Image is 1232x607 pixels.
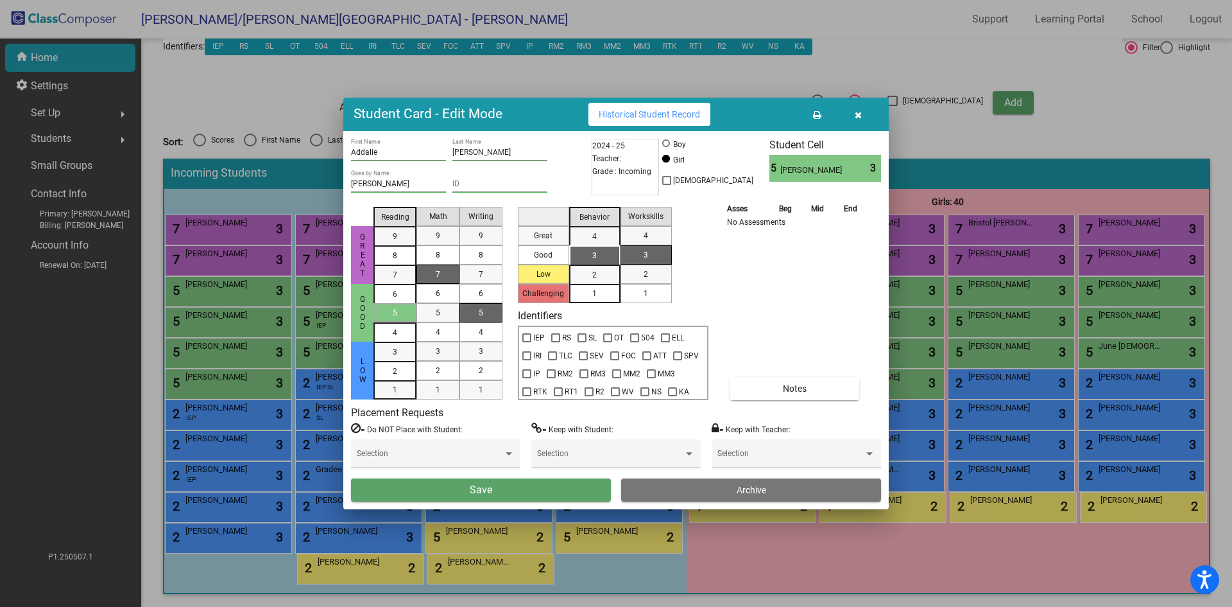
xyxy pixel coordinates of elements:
span: 6 [393,288,397,300]
span: 5 [769,161,780,176]
span: 2 [393,365,397,377]
span: WV [622,384,634,400]
label: Identifiers [518,310,562,322]
span: 1 [393,384,397,396]
span: 1 [592,288,597,299]
span: 2 [436,365,440,376]
span: 3 [870,161,881,176]
span: SPV [684,348,699,364]
th: Mid [801,202,834,216]
div: Girl [672,154,685,166]
span: 5 [479,307,483,319]
button: Historical Student Record [588,103,710,126]
th: Beg [769,202,801,216]
span: 2 [644,268,648,280]
span: RT1 [565,384,578,400]
span: 8 [393,250,397,261]
td: No Assessments [724,216,867,229]
h3: Student Cell [769,139,881,151]
span: Reading [381,211,409,223]
span: 2 [592,269,597,281]
span: IRI [533,348,542,364]
span: MM3 [658,366,675,382]
span: ATT [653,348,667,364]
span: Writing [468,211,493,222]
label: = Keep with Student: [531,423,613,435]
span: 7 [393,269,397,281]
span: Math [429,211,447,222]
span: 4 [644,230,648,242]
span: KA [679,384,689,400]
span: [DEMOGRAPHIC_DATA] [673,173,753,188]
span: 9 [479,230,483,242]
span: 3 [393,346,397,358]
span: 4 [393,327,397,339]
span: NS [651,384,662,400]
span: Archive [737,485,766,495]
button: Save [351,479,611,502]
span: TLC [559,348,572,364]
span: Great [357,233,368,277]
span: SL [588,330,597,346]
span: 504 [641,330,654,346]
span: 8 [436,249,440,261]
span: Save [470,484,492,496]
span: 3 [479,346,483,357]
label: = Do NOT Place with Student: [351,423,463,435]
span: 3 [644,249,648,261]
span: Good [357,295,368,331]
label: Placement Requests [351,407,443,419]
span: RS [562,330,571,346]
span: 1 [479,384,483,396]
span: 8 [479,249,483,261]
label: = Keep with Teacher: [712,423,791,435]
span: 3 [436,346,440,357]
span: 1 [644,288,648,299]
div: Boy [672,139,686,150]
span: Notes [783,383,807,394]
th: End [834,202,867,216]
button: Archive [621,479,881,502]
span: RM3 [590,366,606,382]
span: 4 [479,326,483,338]
th: Asses [724,202,769,216]
span: 2024 - 25 [592,139,625,152]
span: R2 [595,384,604,400]
span: Historical Student Record [599,109,700,119]
h3: Student Card - Edit Mode [354,106,502,122]
span: 7 [436,268,440,280]
span: 7 [479,268,483,280]
span: SEV [590,348,604,364]
span: Grade : Incoming [592,165,651,178]
span: FOC [621,348,636,364]
span: 4 [592,231,597,242]
span: ELL [672,330,684,346]
span: 3 [592,250,597,261]
span: Teacher: [592,152,621,165]
span: Low [357,357,368,384]
input: goes by name [351,180,446,189]
span: Workskills [628,211,663,222]
span: 6 [436,288,440,299]
span: IEP [533,330,545,346]
span: 6 [479,288,483,299]
span: 9 [393,231,397,242]
span: 9 [436,230,440,242]
span: 1 [436,384,440,396]
span: IP [533,366,540,382]
span: 5 [393,307,397,319]
span: 4 [436,326,440,338]
span: MM2 [623,366,640,382]
span: 2 [479,365,483,376]
span: RTK [533,384,547,400]
span: [PERSON_NAME] [780,164,851,177]
span: OT [614,330,624,346]
button: Notes [730,377,859,400]
span: RM2 [558,366,573,382]
span: Behavior [579,211,610,223]
span: 5 [436,307,440,319]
